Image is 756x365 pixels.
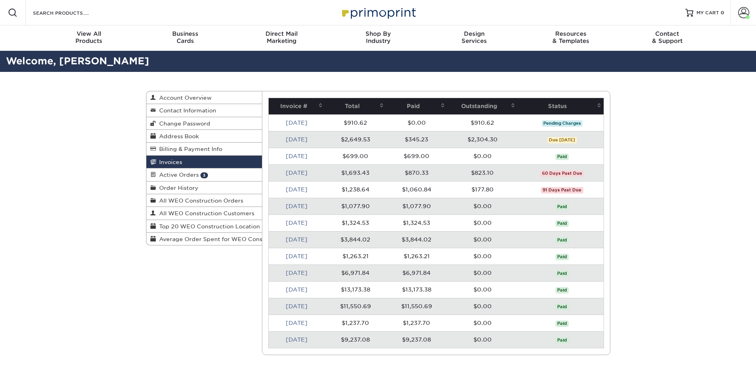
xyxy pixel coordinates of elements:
[286,286,308,293] a: [DATE]
[696,10,719,16] span: MY CART
[41,30,137,37] span: View All
[146,207,262,220] a: All WEO Construction Customers
[619,25,716,51] a: Contact& Support
[523,30,619,37] span: Resources
[286,153,308,159] a: [DATE]
[325,315,386,331] td: $1,237.70
[200,172,208,178] span: 3
[447,198,518,214] td: $0.00
[386,248,447,265] td: $1,263.21
[156,185,198,191] span: Order History
[386,331,447,348] td: $9,237.08
[386,131,447,148] td: $345.23
[286,236,308,243] a: [DATE]
[556,321,568,327] span: Paid
[325,331,386,348] td: $9,237.08
[447,131,518,148] td: $2,304.30
[156,210,254,216] span: All WEO Construction Customers
[386,148,447,164] td: $699.00
[619,30,716,37] span: Contact
[286,120,308,126] a: [DATE]
[386,114,447,131] td: $0.00
[325,114,386,131] td: $910.62
[146,130,262,143] a: Address Book
[325,148,386,164] td: $699.00
[325,248,386,265] td: $1,263.21
[426,30,523,37] span: Design
[156,197,243,204] span: All WEO Construction Orders
[41,25,137,51] a: View AllProducts
[541,187,583,193] span: 91 Days Past Due
[426,30,523,44] div: Services
[156,172,199,178] span: Active Orders
[542,120,583,127] span: Pending Charges
[286,270,308,276] a: [DATE]
[137,30,233,37] span: Business
[233,25,330,51] a: Direct MailMarketing
[286,336,308,343] a: [DATE]
[541,170,584,177] span: 60 Days Past Due
[447,281,518,298] td: $0.00
[447,98,518,114] th: Outstanding
[325,181,386,198] td: $1,238.64
[146,168,262,181] a: Active Orders 3
[386,181,447,198] td: $1,060.84
[146,156,262,168] a: Invoices
[330,30,426,44] div: Industry
[330,30,426,37] span: Shop By
[721,10,724,15] span: 0
[447,298,518,315] td: $0.00
[325,198,386,214] td: $1,077.90
[386,298,447,315] td: $11,550.69
[386,214,447,231] td: $1,324.53
[146,182,262,194] a: Order History
[386,265,447,281] td: $6,971.84
[386,98,447,114] th: Paid
[556,220,568,227] span: Paid
[447,231,518,248] td: $0.00
[386,198,447,214] td: $1,077.90
[137,30,233,44] div: Cards
[447,315,518,331] td: $0.00
[447,114,518,131] td: $910.62
[146,194,262,207] a: All WEO Construction Orders
[156,236,285,242] span: Average Order Spent for WEO Construction
[286,220,308,226] a: [DATE]
[146,233,262,245] a: Average Order Spent for WEO Construction
[156,223,279,230] span: Top 20 WEO Construction Location Order
[386,231,447,248] td: $3,844.02
[447,331,518,348] td: $0.00
[325,231,386,248] td: $3,844.02
[447,214,518,231] td: $0.00
[447,181,518,198] td: $177.80
[325,281,386,298] td: $13,173.38
[325,298,386,315] td: $11,550.69
[325,131,386,148] td: $2,649.53
[386,164,447,181] td: $870.33
[325,214,386,231] td: $1,324.53
[325,164,386,181] td: $1,693.43
[556,204,568,210] span: Paid
[426,25,523,51] a: DesignServices
[619,30,716,44] div: & Support
[556,254,568,260] span: Paid
[447,148,518,164] td: $0.00
[447,265,518,281] td: $0.00
[269,98,325,114] th: Invoice #
[556,270,568,277] span: Paid
[447,248,518,265] td: $0.00
[233,30,330,37] span: Direct Mail
[146,143,262,155] a: Billing & Payment Info
[286,203,308,209] a: [DATE]
[41,30,137,44] div: Products
[556,287,568,294] span: Paid
[286,186,308,193] a: [DATE]
[146,117,262,130] a: Change Password
[233,30,330,44] div: Marketing
[137,25,233,51] a: BusinessCards
[447,164,518,181] td: $823.10
[325,265,386,281] td: $6,971.84
[556,154,568,160] span: Paid
[556,337,568,344] span: Paid
[286,170,308,176] a: [DATE]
